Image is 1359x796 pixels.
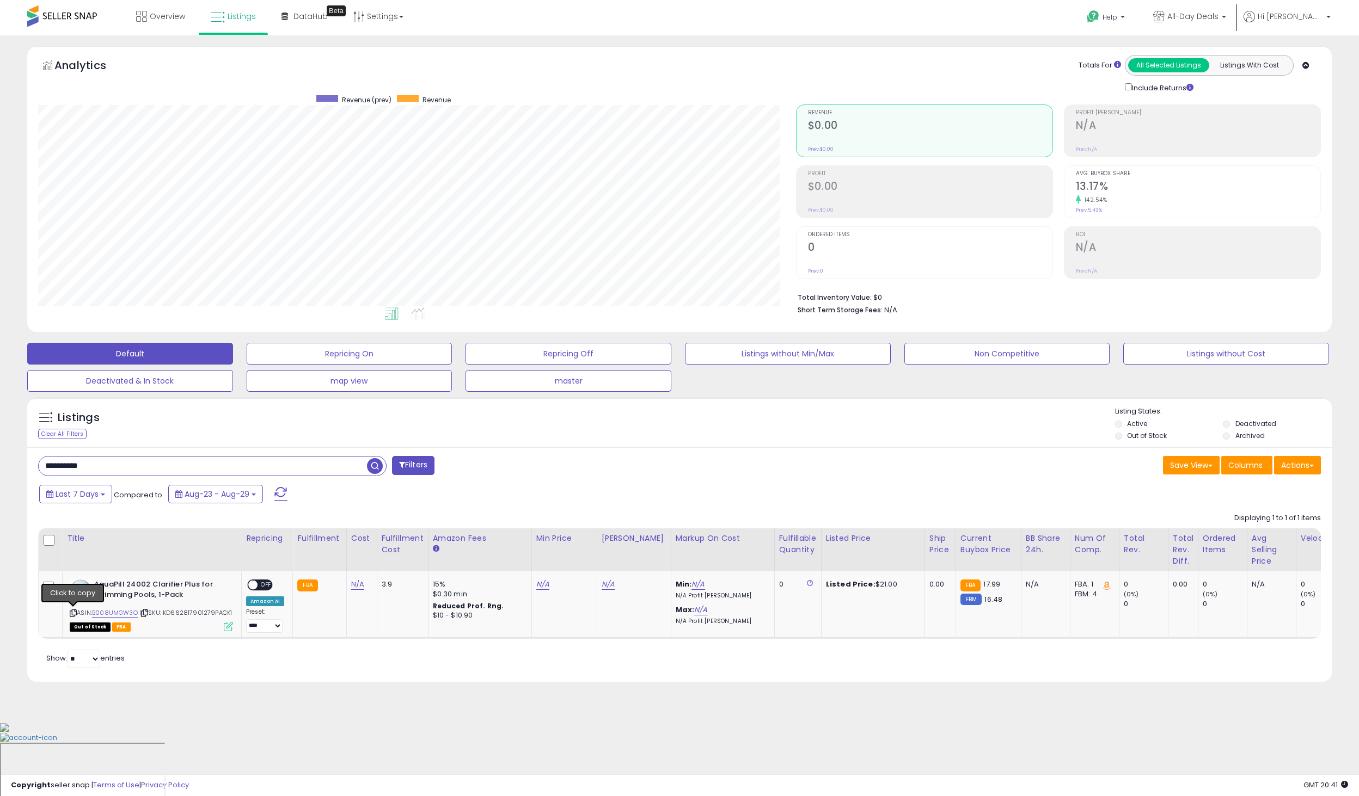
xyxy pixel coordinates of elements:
span: 17.99 [983,579,1000,589]
button: Listings without Cost [1123,343,1329,365]
div: Total Rev. Diff. [1173,533,1193,567]
div: Fulfillment [297,533,341,544]
button: master [466,370,671,392]
button: Repricing Off [466,343,671,365]
span: Revenue [808,110,1052,116]
span: 16.48 [984,594,1002,604]
p: Listing States: [1115,406,1332,417]
div: Ordered Items [1203,533,1242,556]
a: N/A [536,579,549,590]
div: 0 [1301,599,1345,609]
th: The percentage added to the cost of goods (COGS) that forms the calculator for Min & Max prices. [671,528,774,571]
div: Num of Comp. [1075,533,1115,556]
div: Listed Price [826,533,920,544]
a: N/A [351,579,364,590]
div: Total Rev. [1124,533,1164,556]
a: B008UMGW3O [92,608,138,618]
a: N/A [691,579,705,590]
span: Avg. Buybox Share [1076,171,1320,177]
div: Displaying 1 to 1 of 1 items [1234,513,1321,523]
i: Get Help [1086,10,1100,23]
span: OFF [258,581,275,590]
b: Listed Price: [826,579,876,589]
div: Markup on Cost [676,533,770,544]
div: 15% [433,579,523,589]
span: Help [1103,13,1117,22]
div: 0.00 [1173,579,1190,589]
img: 41g+1REGPLL._SL40_.jpg [70,579,91,600]
span: Listings [228,11,256,22]
div: Repricing [246,533,288,544]
div: 3.9 [382,579,420,589]
small: Prev: $0.00 [808,146,834,152]
span: Profit [808,171,1052,177]
button: Repricing On [247,343,452,365]
div: Fulfillable Quantity [779,533,817,556]
h2: N/A [1076,119,1320,134]
small: Prev: N/A [1076,268,1097,274]
div: $0.30 min [433,589,523,599]
div: 0 [1124,599,1168,609]
button: Last 7 Days [39,485,112,503]
button: Listings without Min/Max [685,343,891,365]
div: Title [67,533,237,544]
span: Overview [150,11,185,22]
button: Filters [392,456,434,475]
b: Reduced Prof. Rng. [433,601,504,610]
label: Deactivated [1235,419,1276,428]
div: BB Share 24h. [1026,533,1066,556]
b: Total Inventory Value: [798,293,872,302]
h5: Analytics [54,58,127,76]
small: (0%) [1124,590,1139,598]
div: Include Returns [1117,81,1207,94]
div: 0 [1124,579,1168,589]
div: Fulfillment Cost [382,533,424,556]
span: Ordered Items [808,232,1052,238]
span: DataHub [293,11,328,22]
div: Tooltip anchor [327,5,346,16]
small: (0%) [1203,590,1218,598]
small: FBM [960,594,982,605]
small: FBA [297,579,317,591]
span: Columns [1228,460,1263,471]
label: Active [1127,419,1147,428]
div: 0 [1203,579,1247,589]
h2: 0 [808,241,1052,256]
div: Velocity [1301,533,1340,544]
span: N/A [884,305,897,315]
small: Prev: N/A [1076,146,1097,152]
div: $10 - $10.90 [433,611,523,620]
button: Actions [1274,456,1321,474]
button: Non Competitive [904,343,1110,365]
div: Current Buybox Price [960,533,1017,556]
div: Amazon AI [246,596,284,606]
h2: $0.00 [808,119,1052,134]
span: Show: entries [46,653,125,663]
div: Ship Price [929,533,951,556]
span: Hi [PERSON_NAME] [1258,11,1323,22]
li: $0 [798,290,1313,303]
a: N/A [694,604,707,615]
h2: N/A [1076,241,1320,256]
div: Preset: [246,608,284,633]
div: N/A [1252,579,1288,589]
small: Prev: $0.00 [808,207,834,213]
button: Columns [1221,456,1272,474]
button: All Selected Listings [1128,58,1209,72]
button: Listings With Cost [1209,58,1290,72]
small: Prev: 5.43% [1076,207,1102,213]
div: [PERSON_NAME] [602,533,666,544]
span: Last 7 Days [56,489,99,499]
div: 0 [1301,579,1345,589]
div: ASIN: [70,579,233,630]
a: N/A [602,579,615,590]
button: Aug-23 - Aug-29 [168,485,263,503]
div: Cost [351,533,372,544]
a: Hi [PERSON_NAME] [1244,11,1331,35]
b: Short Term Storage Fees: [798,305,883,314]
span: All-Day Deals [1167,11,1219,22]
button: Default [27,343,233,365]
span: Revenue (prev) [342,95,391,104]
span: Aug-23 - Aug-29 [185,489,249,499]
span: Compared to: [114,490,164,500]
